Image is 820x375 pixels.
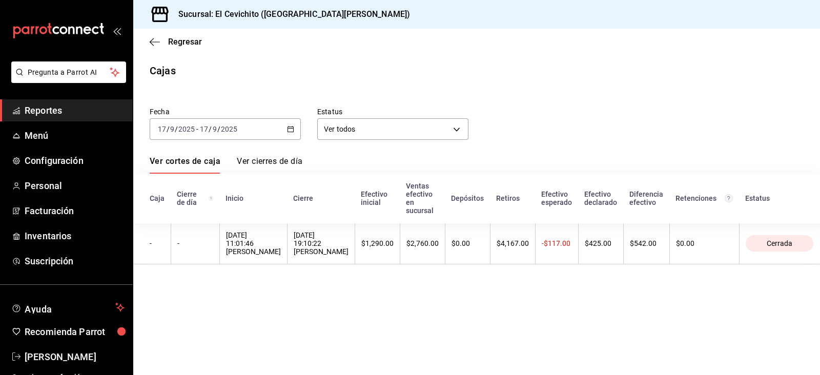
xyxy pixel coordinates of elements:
span: Reportes [25,103,125,117]
div: Cajas [150,63,176,78]
label: Estatus [317,108,468,115]
span: / [217,125,220,133]
span: / [175,125,178,133]
div: $0.00 [676,239,733,247]
span: Personal [25,179,125,193]
span: Recomienda Parrot [25,325,125,339]
span: Suscripción [25,254,125,268]
a: Ver cortes de caja [150,156,220,174]
span: Configuración [25,154,125,168]
label: Fecha [150,108,301,115]
span: Inventarios [25,229,125,243]
h3: Sucursal: El Cevichito ([GEOGRAPHIC_DATA][PERSON_NAME]) [170,8,410,20]
div: $425.00 [585,239,617,247]
span: Menú [25,129,125,142]
div: Inicio [225,194,281,202]
input: ---- [178,125,195,133]
span: Pregunta a Parrot AI [28,67,110,78]
div: Caja [150,194,165,202]
div: Efectivo declarado [584,190,617,206]
div: $0.00 [452,239,484,247]
button: Regresar [150,37,202,47]
div: navigation tabs [150,156,302,174]
div: $542.00 [630,239,663,247]
div: Retenciones [675,194,733,202]
div: Cierre [293,194,348,202]
input: -- [157,125,167,133]
button: open_drawer_menu [113,27,121,35]
span: Ayuda [25,301,111,314]
div: [DATE] 11:01:46 [PERSON_NAME] [226,231,281,256]
div: Ventas efectivo en sucursal [406,182,439,215]
div: $4,167.00 [497,239,529,247]
span: Regresar [168,37,202,47]
span: [PERSON_NAME] [25,350,125,364]
a: Pregunta a Parrot AI [7,74,126,85]
span: - [196,125,198,133]
span: / [167,125,170,133]
div: Depósitos [451,194,484,202]
svg: Total de retenciones de propinas registradas [725,194,733,202]
div: Efectivo inicial [361,190,394,206]
span: Cerrada [763,239,796,247]
span: Facturación [25,204,125,218]
div: $1,290.00 [361,239,394,247]
div: Retiros [496,194,529,202]
input: ---- [220,125,238,133]
span: / [209,125,212,133]
svg: El número de cierre de día es consecutivo y consolida todos los cortes de caja previos en un únic... [209,194,213,202]
div: Ver todos [317,118,468,140]
input: -- [199,125,209,133]
a: Ver cierres de día [237,156,302,174]
div: [DATE] 19:10:22 [PERSON_NAME] [294,231,348,256]
input: -- [212,125,217,133]
div: - [177,239,213,247]
div: Estatus [745,194,813,202]
div: -$117.00 [542,239,572,247]
div: Efectivo esperado [541,190,572,206]
div: Cierre de día [177,190,213,206]
input: -- [170,125,175,133]
button: Pregunta a Parrot AI [11,61,126,83]
div: Diferencia efectivo [629,190,663,206]
div: $2,760.00 [406,239,439,247]
div: - [150,239,165,247]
